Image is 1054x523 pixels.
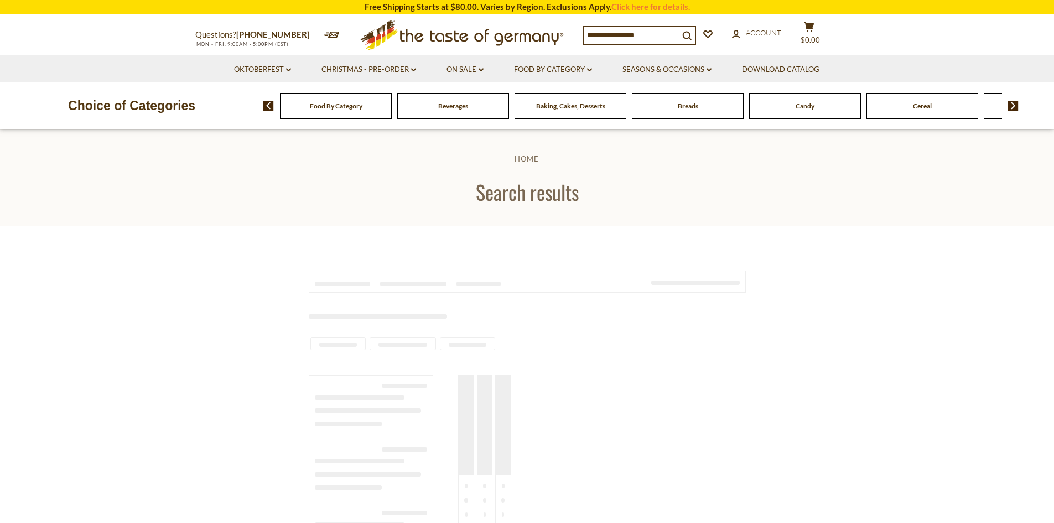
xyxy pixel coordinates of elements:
[678,102,698,110] a: Breads
[195,41,289,47] span: MON - FRI, 9:00AM - 5:00PM (EST)
[732,27,781,39] a: Account
[742,64,819,76] a: Download Catalog
[793,22,826,49] button: $0.00
[913,102,932,110] a: Cereal
[234,64,291,76] a: Oktoberfest
[438,102,468,110] a: Beverages
[796,102,814,110] a: Candy
[514,64,592,76] a: Food By Category
[34,179,1020,204] h1: Search results
[310,102,362,110] a: Food By Category
[321,64,416,76] a: Christmas - PRE-ORDER
[515,154,539,163] a: Home
[611,2,690,12] a: Click here for details.
[622,64,712,76] a: Seasons & Occasions
[801,35,820,44] span: $0.00
[536,102,605,110] a: Baking, Cakes, Desserts
[446,64,484,76] a: On Sale
[263,101,274,111] img: previous arrow
[1008,101,1019,111] img: next arrow
[746,28,781,37] span: Account
[195,28,318,42] p: Questions?
[236,29,310,39] a: [PHONE_NUMBER]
